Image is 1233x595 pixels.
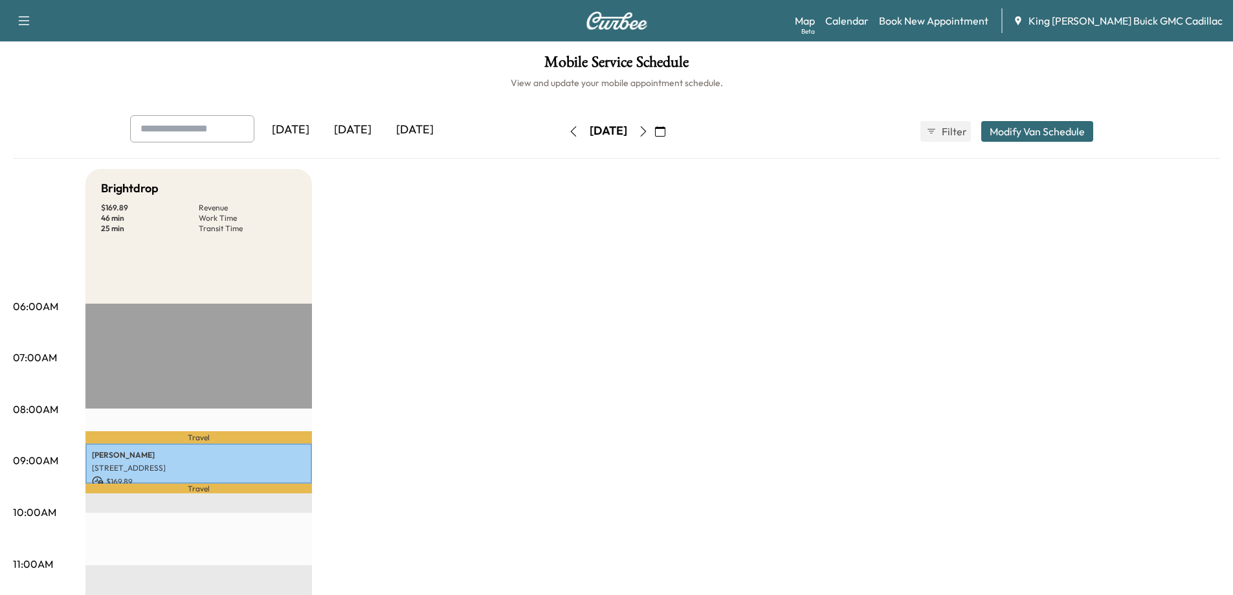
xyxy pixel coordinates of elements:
p: 07:00AM [13,350,57,365]
h1: Mobile Service Schedule [13,54,1220,76]
p: 09:00AM [13,453,58,468]
p: [STREET_ADDRESS] [92,463,305,473]
p: Travel [85,431,312,443]
p: Transit Time [199,223,296,234]
span: King [PERSON_NAME] Buick GMC Cadillac [1028,13,1223,28]
div: [DATE] [590,123,627,139]
img: Curbee Logo [586,12,648,30]
p: [PERSON_NAME] [92,450,305,460]
p: $ 169.89 [101,203,199,213]
h6: View and update your mobile appointment schedule. [13,76,1220,89]
div: [DATE] [260,115,322,145]
button: Modify Van Schedule [981,121,1093,142]
p: 08:00AM [13,401,58,417]
p: 25 min [101,223,199,234]
p: Travel [85,484,312,493]
p: 46 min [101,213,199,223]
p: 06:00AM [13,298,58,314]
a: Book New Appointment [879,13,988,28]
a: MapBeta [795,13,815,28]
p: 10:00AM [13,504,56,520]
div: [DATE] [322,115,384,145]
h5: Brightdrop [101,179,159,197]
p: 11:00AM [13,556,53,572]
p: $ 169.89 [92,476,305,488]
div: Beta [801,27,815,36]
a: Calendar [825,13,869,28]
span: Filter [942,124,965,139]
button: Filter [920,121,971,142]
div: [DATE] [384,115,446,145]
p: Revenue [199,203,296,213]
p: Work Time [199,213,296,223]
